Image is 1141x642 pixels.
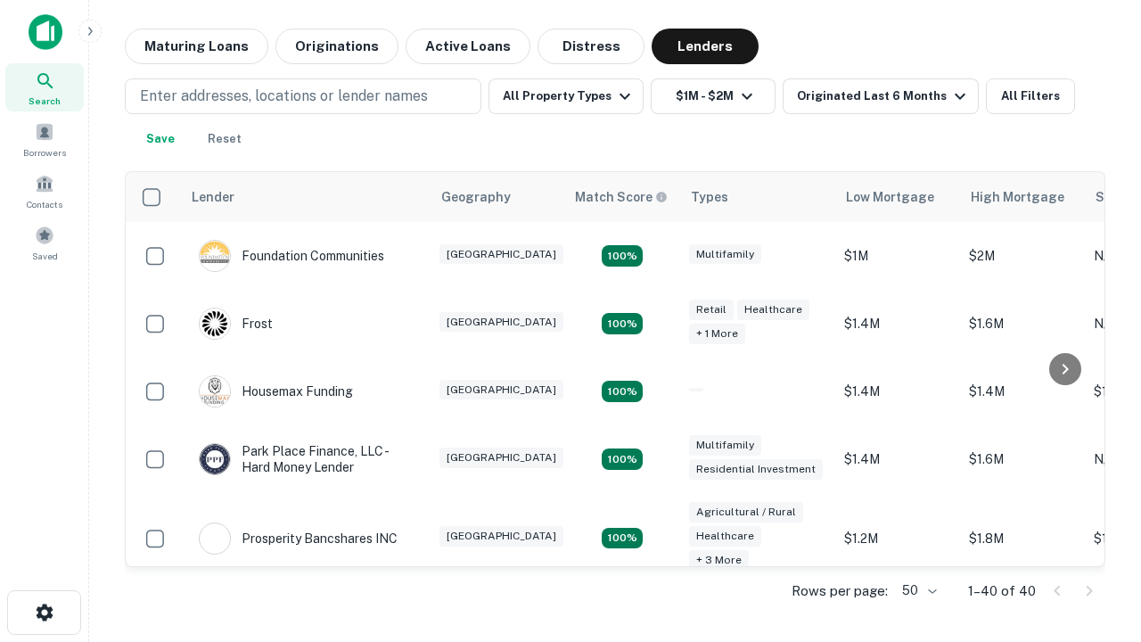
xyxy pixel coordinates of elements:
[441,186,511,208] div: Geography
[846,186,934,208] div: Low Mortgage
[199,523,398,555] div: Prosperity Bancshares INC
[835,425,960,493] td: $1.4M
[652,29,759,64] button: Lenders
[783,78,979,114] button: Originated Last 6 Months
[200,444,230,474] img: picture
[971,186,1064,208] div: High Mortgage
[199,375,353,407] div: Housemax Funding
[199,308,273,340] div: Frost
[199,443,413,475] div: Park Place Finance, LLC - Hard Money Lender
[32,249,58,263] span: Saved
[689,244,761,265] div: Multifamily
[27,197,62,211] span: Contacts
[960,425,1085,493] td: $1.6M
[960,222,1085,290] td: $2M
[797,86,971,107] div: Originated Last 6 Months
[792,580,888,602] p: Rows per page:
[140,86,428,107] p: Enter addresses, locations or lender names
[200,376,230,407] img: picture
[125,78,481,114] button: Enter addresses, locations or lender names
[960,172,1085,222] th: High Mortgage
[5,115,84,163] a: Borrowers
[192,186,234,208] div: Lender
[960,290,1085,358] td: $1.6M
[835,172,960,222] th: Low Mortgage
[968,580,1036,602] p: 1–40 of 40
[200,241,230,271] img: picture
[737,300,809,320] div: Healthcare
[1052,442,1141,528] iframe: Chat Widget
[125,29,268,64] button: Maturing Loans
[200,309,230,339] img: picture
[439,448,563,468] div: [GEOGRAPHIC_DATA]
[602,245,643,267] div: Matching Properties: 4, hasApolloMatch: undefined
[575,187,664,207] h6: Match Score
[680,172,835,222] th: Types
[439,312,563,333] div: [GEOGRAPHIC_DATA]
[895,578,940,604] div: 50
[564,172,680,222] th: Capitalize uses an advanced AI algorithm to match your search with the best lender. The match sco...
[689,550,749,571] div: + 3 more
[689,435,761,456] div: Multifamily
[196,121,253,157] button: Reset
[275,29,398,64] button: Originations
[689,502,803,523] div: Agricultural / Rural
[439,244,563,265] div: [GEOGRAPHIC_DATA]
[960,358,1085,425] td: $1.4M
[5,167,84,215] a: Contacts
[835,493,960,583] td: $1.2M
[575,187,668,207] div: Capitalize uses an advanced AI algorithm to match your search with the best lender. The match sco...
[132,121,189,157] button: Save your search to get updates of matches that match your search criteria.
[689,526,761,547] div: Healthcare
[5,63,84,111] a: Search
[181,172,431,222] th: Lender
[691,186,728,208] div: Types
[689,300,734,320] div: Retail
[960,493,1085,583] td: $1.8M
[689,459,823,480] div: Residential Investment
[835,290,960,358] td: $1.4M
[23,145,66,160] span: Borrowers
[602,313,643,334] div: Matching Properties: 4, hasApolloMatch: undefined
[835,358,960,425] td: $1.4M
[431,172,564,222] th: Geography
[835,222,960,290] td: $1M
[5,218,84,267] a: Saved
[651,78,776,114] button: $1M - $2M
[439,380,563,400] div: [GEOGRAPHIC_DATA]
[602,449,643,470] div: Matching Properties: 4, hasApolloMatch: undefined
[406,29,530,64] button: Active Loans
[200,523,230,554] img: picture
[488,78,644,114] button: All Property Types
[29,14,62,50] img: capitalize-icon.png
[538,29,644,64] button: Distress
[689,324,745,344] div: + 1 more
[439,526,563,547] div: [GEOGRAPHIC_DATA]
[602,381,643,402] div: Matching Properties: 4, hasApolloMatch: undefined
[986,78,1075,114] button: All Filters
[199,240,384,272] div: Foundation Communities
[602,528,643,549] div: Matching Properties: 7, hasApolloMatch: undefined
[29,94,61,108] span: Search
